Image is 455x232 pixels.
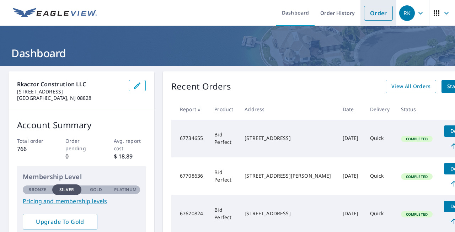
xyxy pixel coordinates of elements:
[171,120,209,157] td: 67734655
[209,120,239,157] td: Bid Perfect
[17,145,49,153] p: 766
[17,137,49,145] p: Total order
[364,99,395,120] th: Delivery
[245,172,331,179] div: [STREET_ADDRESS][PERSON_NAME]
[17,119,146,131] p: Account Summary
[90,187,102,193] p: Gold
[391,82,430,91] span: View All Orders
[209,99,239,120] th: Product
[23,172,140,182] p: Membership Level
[364,120,395,157] td: Quick
[386,80,436,93] a: View All Orders
[402,174,432,179] span: Completed
[402,212,432,217] span: Completed
[59,187,74,193] p: Silver
[23,197,140,205] a: Pricing and membership levels
[114,137,146,152] p: Avg. report cost
[114,152,146,161] p: $ 18.89
[209,157,239,195] td: Bid Perfect
[337,120,364,157] td: [DATE]
[17,95,123,101] p: [GEOGRAPHIC_DATA], NJ 08828
[239,99,337,120] th: Address
[17,80,123,88] p: Rkaczor Constrution LLC
[337,157,364,195] td: [DATE]
[395,99,438,120] th: Status
[23,214,97,230] a: Upgrade To Gold
[65,152,98,161] p: 0
[28,218,92,226] span: Upgrade To Gold
[399,5,415,21] div: RK
[17,88,123,95] p: [STREET_ADDRESS]
[65,137,98,152] p: Order pending
[402,136,432,141] span: Completed
[28,187,46,193] p: Bronze
[13,8,97,18] img: EV Logo
[171,157,209,195] td: 67708636
[171,80,231,93] p: Recent Orders
[171,99,209,120] th: Report #
[337,99,364,120] th: Date
[364,6,393,21] a: Order
[245,210,331,217] div: [STREET_ADDRESS]
[9,46,446,60] h1: Dashboard
[245,135,331,142] div: [STREET_ADDRESS]
[114,187,136,193] p: Platinum
[364,157,395,195] td: Quick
